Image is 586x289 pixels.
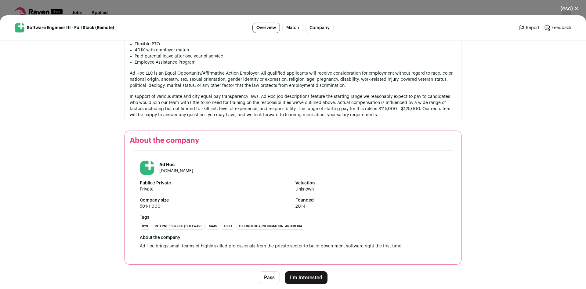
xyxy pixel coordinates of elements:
a: Feedback [544,25,571,31]
p: In support of various state and city equal pay transparency laws, Ad Hoc job descriptions feature... [130,94,456,118]
strong: Company size [140,197,291,203]
img: f99ad7fdab6dfd0e506e09d1dfadb7a2ac4fc51502f59b9bc7566c116074b907.jpg [140,161,154,175]
p: 401K with employer match [135,47,456,53]
img: f99ad7fdab6dfd0e506e09d1dfadb7a2ac4fc51502f59b9bc7566c116074b907.jpg [15,23,24,32]
strong: Founded [295,197,446,203]
li: Technology, Information, and Media [237,223,304,230]
span: 501-1,000 [140,203,291,209]
li: B2B [140,223,150,230]
button: Pass [259,271,280,284]
p: Ad Hoc LLC is an Equal Opportunity/Affirmative Action Employer. All qualified applicants will rec... [130,70,456,89]
a: Match [282,23,303,33]
p: Flexible PTO [135,41,456,47]
button: I'm Interested [285,271,327,284]
strong: Valuation [295,180,446,186]
p: Paid parental leave after one year of service [135,53,456,59]
p: Employee Assistance Program [135,59,456,65]
a: Company [306,23,334,33]
div: About the company [140,235,446,241]
li: SaaS [207,223,219,230]
span: 2014 [295,203,446,209]
a: Report [519,25,539,31]
h2: About the company [130,136,456,146]
a: [DOMAIN_NAME] [159,169,193,173]
strong: Tags [140,214,446,220]
span: Ad Hoc brings small teams of highly skilled professionals from the private sector to build govern... [140,244,403,248]
button: Close modal [553,2,586,15]
li: Internet Service | Software [153,223,204,230]
span: Software Engineer III - Full Stack (Remote) [27,25,114,31]
a: Overview [252,23,280,33]
span: Unknown [295,186,446,192]
li: Tech [222,223,234,230]
strong: Public / Private [140,180,291,186]
span: Private [140,186,291,192]
h1: Ad Hoc [159,162,193,168]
